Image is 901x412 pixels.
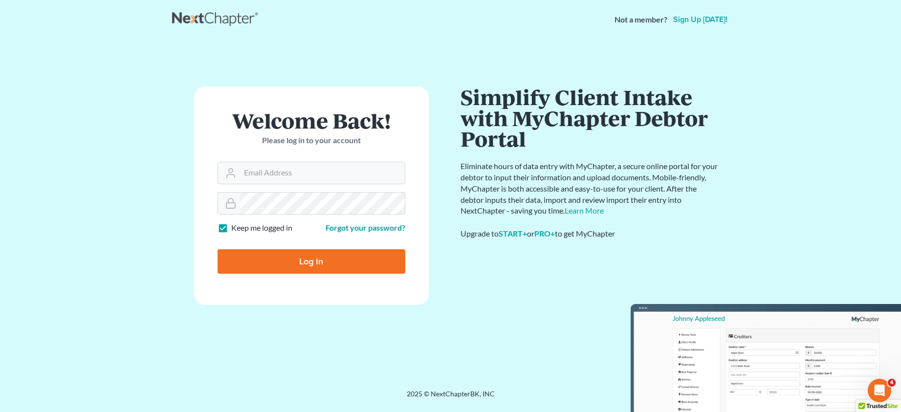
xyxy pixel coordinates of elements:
[565,206,604,215] a: Learn More
[499,229,527,238] a: START+
[461,228,720,239] div: Upgrade to or to get MyChapter
[231,222,292,234] label: Keep me logged in
[240,162,405,184] input: Email Address
[868,379,891,402] iframe: Intercom live chat
[326,223,405,232] a: Forgot your password?
[172,389,729,407] div: 2025 © NextChapterBK, INC
[461,161,720,217] p: Eliminate hours of data entry with MyChapter, a secure online portal for your debtor to input the...
[888,379,896,387] span: 4
[615,14,667,25] strong: Not a member?
[461,87,720,149] h1: Simplify Client Intake with MyChapter Debtor Portal
[218,249,405,274] input: Log In
[534,229,555,238] a: PRO+
[671,16,729,23] a: Sign up [DATE]!
[218,110,405,131] h1: Welcome Back!
[218,135,405,146] p: Please log in to your account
